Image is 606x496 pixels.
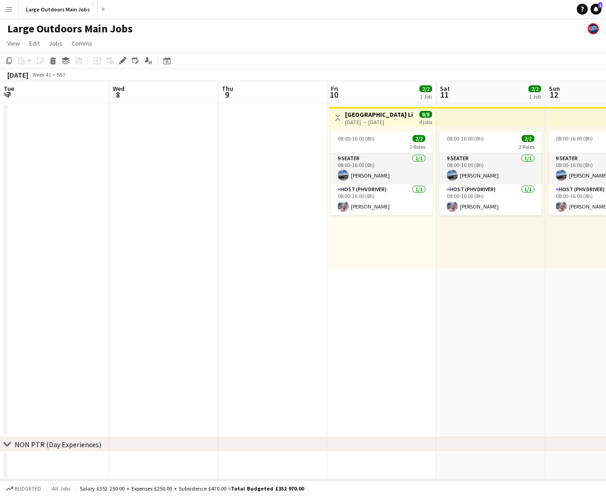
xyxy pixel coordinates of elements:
button: Budgeted [5,484,42,494]
span: Week 41 [30,71,53,78]
div: [DATE] [7,70,28,79]
span: 08:00-16:00 (8h) [338,135,375,142]
a: Jobs [45,37,66,49]
span: 2/2 [528,85,541,92]
span: 8 [111,89,125,100]
span: Budgeted [15,486,41,492]
div: 1 Job [529,93,541,100]
div: NON PTR (Day Experiences) [15,440,101,449]
span: 2 Roles [410,143,425,150]
app-user-avatar: Large Outdoors Office [588,23,599,34]
span: 08:00-16:00 (8h) [447,135,484,142]
app-job-card: 08:00-16:00 (8h)2/22 Roles9 Seater1/108:00-16:00 (8h)[PERSON_NAME]Host (PHV Driver)1/108:00-16:00... [439,131,542,215]
span: 2/2 [419,85,432,92]
a: Comms [68,37,96,49]
span: 8/8 [419,111,432,118]
span: Wed [113,84,125,93]
span: 10 [329,89,338,100]
span: 1 [598,2,602,8]
span: 12 [548,89,560,100]
div: [DATE] → [DATE] [345,119,413,125]
span: Fri [331,84,338,93]
span: 2/2 [522,135,534,142]
button: Large Outdoors Main Jobs [19,0,98,18]
span: Comms [72,39,92,47]
app-card-role: Host (PHV Driver)1/108:00-16:00 (8h)[PERSON_NAME] [439,184,542,215]
span: 2/2 [413,135,425,142]
div: Salary £352 250.00 + Expenses £250.00 + Subsistence £470.00 = [80,485,304,492]
span: Total Budgeted £352 970.00 [231,485,304,492]
app-card-role: 9 Seater1/108:00-16:00 (8h)[PERSON_NAME] [439,153,542,184]
span: Tue [4,84,14,93]
span: Thu [222,84,233,93]
h1: Large Outdoors Main Jobs [7,22,133,36]
app-job-card: 08:00-16:00 (8h)2/22 Roles9 Seater1/108:00-16:00 (8h)[PERSON_NAME]Host (PHV Driver)1/108:00-16:00... [330,131,433,215]
a: Edit [26,37,43,49]
span: 08:00-16:00 (8h) [556,135,593,142]
span: 2 Roles [519,143,534,150]
span: All jobs [50,485,72,492]
span: Edit [29,39,40,47]
span: View [7,39,20,47]
span: Sun [549,84,560,93]
span: 9 [220,89,233,100]
span: Sat [440,84,450,93]
app-card-role: Host (PHV Driver)1/108:00-16:00 (8h)[PERSON_NAME] [330,184,433,215]
div: BST [57,71,66,78]
div: 4 jobs [419,118,432,125]
app-card-role: 9 Seater1/108:00-16:00 (8h)[PERSON_NAME] [330,153,433,184]
h3: [GEOGRAPHIC_DATA] Lighthouse Experience [345,110,413,119]
div: 1 Job [420,93,432,100]
span: 11 [439,89,450,100]
a: 1 [590,4,601,15]
span: Jobs [49,39,63,47]
a: View [4,37,24,49]
span: 7 [2,89,14,100]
